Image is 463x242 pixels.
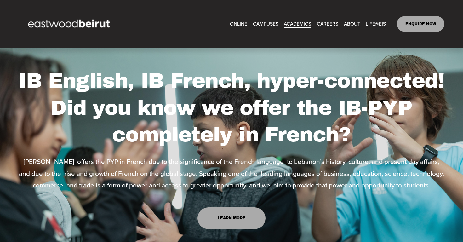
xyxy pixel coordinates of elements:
[284,20,311,28] span: ACADEMICS
[397,16,444,32] a: ENQUIRE NOW
[366,19,386,29] a: folder dropdown
[19,156,444,191] p: [PERSON_NAME] offers the PYP in French due to the significance of the French language to Lebanon’...
[317,19,338,29] a: CAREERS
[366,20,386,28] span: LIFE@EIS
[230,19,247,29] a: ONLINE
[19,8,121,40] img: EastwoodIS Global Site
[253,19,278,29] a: folder dropdown
[344,20,360,28] span: ABOUT
[344,19,360,29] a: folder dropdown
[19,67,444,148] h2: IB English, IB French, hyper-connected! Did you know we offer the IB-PYP completely in French?
[284,19,311,29] a: folder dropdown
[253,20,278,28] span: CAMPUSES
[197,207,266,229] a: Learn more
